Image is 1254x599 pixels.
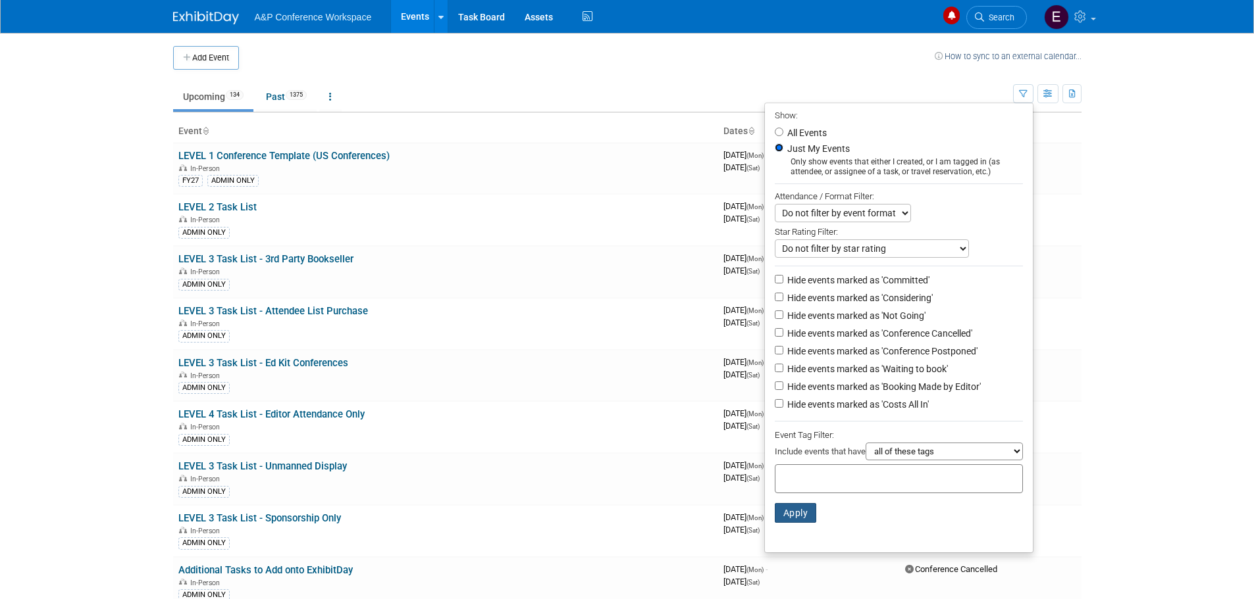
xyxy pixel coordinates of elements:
[785,398,929,411] label: Hide events marked as 'Costs All In'
[746,423,760,430] span: (Sat)
[905,564,997,574] span: Conference Cancelled
[775,503,817,523] button: Apply
[723,266,760,276] span: [DATE]
[723,318,760,327] span: [DATE]
[178,486,230,498] div: ADMIN ONLY
[179,527,187,533] img: In-Person Event
[723,150,768,160] span: [DATE]
[746,462,764,469] span: (Mon)
[723,214,760,224] span: [DATE]
[775,443,1023,464] div: Include events that have
[746,164,760,172] span: (Sat)
[723,473,760,483] span: [DATE]
[785,345,978,358] label: Hide events marked as 'Conference Postponed'
[178,201,257,213] a: LEVEL 2 Task List
[226,90,244,100] span: 134
[785,327,972,340] label: Hide events marked as 'Conference Cancelled'
[766,564,768,574] span: -
[718,120,900,143] th: Dates
[178,305,368,317] a: LEVEL 3 Task List - Attendee List Purchase
[785,142,850,155] label: Just My Events
[785,309,926,322] label: Hide events marked as 'Not Going'
[178,512,341,524] a: LEVEL 3 Task List - Sponsorship Only
[190,268,224,276] span: In-Person
[723,305,768,315] span: [DATE]
[746,410,764,418] span: (Mon)
[984,12,1014,22] span: Search
[190,423,224,431] span: In-Person
[178,253,353,265] a: LEVEL 3 Task List - 3rd Party Bookseller
[785,128,827,137] label: All Events
[746,320,760,327] span: (Sat)
[748,126,754,136] a: Sort by Start Date
[178,460,347,472] a: LEVEL 3 Task List - Unmanned Display
[746,371,760,379] span: (Sat)
[179,268,187,274] img: In-Person Event
[775,427,1023,443] div: Event Tag Filter:
[255,12,372,22] span: A&P Conference Workspace
[178,227,230,239] div: ADMIN ONLY
[190,475,224,483] span: In-Person
[190,216,224,224] span: In-Person
[723,525,760,535] span: [DATE]
[775,157,1023,177] div: Only show events that either I created, or I am tagged in (as attendee, or assignee of a task, or...
[966,6,1027,29] a: Search
[173,84,253,109] a: Upcoming134
[190,371,224,380] span: In-Person
[785,380,981,393] label: Hide events marked as 'Booking Made by Editor'
[178,434,230,446] div: ADMIN ONLY
[1044,5,1069,30] img: Erin Conklin
[775,189,1023,204] div: Attendance / Format Filter:
[178,408,365,420] a: LEVEL 4 Task List - Editor Attendance Only
[746,152,764,159] span: (Mon)
[190,579,224,587] span: In-Person
[178,537,230,549] div: ADMIN ONLY
[723,408,768,418] span: [DATE]
[746,566,764,573] span: (Mon)
[178,279,230,291] div: ADMIN ONLY
[286,90,307,100] span: 1375
[179,423,187,429] img: In-Person Event
[178,175,203,187] div: FY27
[746,514,764,521] span: (Mon)
[178,330,230,342] div: ADMIN ONLY
[256,84,317,109] a: Past1375
[179,371,187,378] img: In-Person Event
[190,164,224,173] span: In-Person
[746,268,760,275] span: (Sat)
[179,164,187,171] img: In-Person Event
[173,11,239,24] img: ExhibitDay
[723,564,768,574] span: [DATE]
[173,46,239,70] button: Add Event
[775,222,1023,239] div: Star Rating Filter:
[178,382,230,394] div: ADMIN ONLY
[723,577,760,587] span: [DATE]
[179,475,187,481] img: In-Person Event
[190,527,224,535] span: In-Person
[207,175,259,187] div: ADMIN ONLY
[746,307,764,314] span: (Mon)
[935,51,1082,61] a: How to sync to an external calendar...
[723,253,768,263] span: [DATE]
[179,216,187,222] img: In-Person Event
[723,421,760,431] span: [DATE]
[178,564,353,576] a: Additional Tasks to Add onto ExhibitDay
[723,357,768,367] span: [DATE]
[202,126,209,136] a: Sort by Event Name
[775,107,1023,123] div: Show:
[746,216,760,223] span: (Sat)
[723,460,768,470] span: [DATE]
[173,120,718,143] th: Event
[746,527,760,534] span: (Sat)
[785,291,933,304] label: Hide events marked as 'Considering'
[746,579,760,586] span: (Sat)
[746,203,764,210] span: (Mon)
[723,512,768,522] span: [DATE]
[785,362,948,375] label: Hide events marked as 'Waiting to book'
[723,370,760,379] span: [DATE]
[746,475,760,482] span: (Sat)
[785,274,929,287] label: Hide events marked as 'Committed'
[179,579,187,585] img: In-Person Event
[723,162,760,172] span: [DATE]
[190,320,224,328] span: In-Person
